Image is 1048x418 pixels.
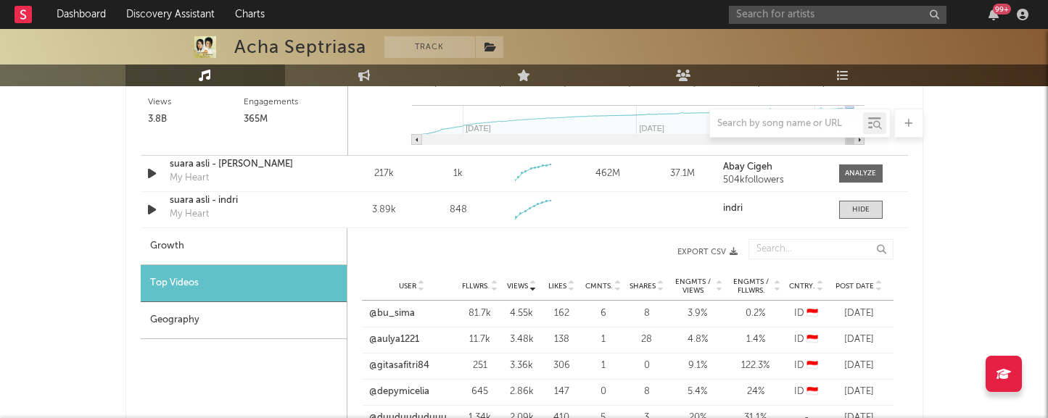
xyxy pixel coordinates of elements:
[672,333,723,347] div: 4.8 %
[450,203,467,217] div: 848
[545,333,578,347] div: 138
[462,333,498,347] div: 11.7k
[723,204,743,213] strong: indri
[369,333,419,347] a: @aulya1221
[585,282,613,290] span: Cmnts.
[170,207,209,222] div: My Heart
[585,306,622,321] div: 6
[585,385,622,399] div: 0
[730,333,781,347] div: 1.4 %
[788,306,825,321] div: ID
[506,359,538,373] div: 3.36k
[506,306,538,321] div: 4.55k
[170,193,321,208] a: suara asli - indri
[806,361,818,370] span: 🇮🇩
[170,171,209,185] div: My Heart
[384,36,475,58] button: Track
[710,118,863,130] input: Search by song name or URL
[141,302,347,339] div: Geography
[462,306,498,321] div: 81.7k
[723,204,824,214] a: indri
[585,333,622,347] div: 1
[788,385,825,399] div: ID
[506,333,538,347] div: 3.48k
[629,306,665,321] div: 8
[244,93,340,111] div: Engagements
[789,282,815,290] span: Cntry.
[170,157,321,172] a: suara asli - [PERSON_NAME]
[350,167,418,181] div: 217k
[376,248,738,256] button: Export CSV
[629,333,665,347] div: 28
[141,265,347,302] div: Top Videos
[629,359,665,373] div: 0
[629,385,665,399] div: 8
[585,359,622,373] div: 1
[350,203,418,217] div: 3.89k
[672,359,723,373] div: 9.1 %
[630,282,656,290] span: Shares
[548,282,566,290] span: Likes
[369,306,415,321] a: @bu_sima
[723,175,824,185] div: 504k followers
[993,4,1011,14] div: 99 +
[148,93,244,111] div: Views
[545,359,578,373] div: 306
[832,359,886,373] div: [DATE]
[141,228,347,265] div: Growth
[832,385,886,399] div: [DATE]
[672,277,714,295] span: Engmts / Views
[832,306,886,321] div: [DATE]
[730,385,781,399] div: 24 %
[723,162,824,172] a: Abay Cigeh
[369,385,429,399] a: @depymicelia
[399,282,416,290] span: User
[545,306,578,321] div: 162
[672,306,723,321] div: 3.9 %
[730,277,772,295] span: Engmts / Fllwrs.
[462,282,490,290] span: Fllwrs.
[806,309,818,318] span: 🇮🇩
[507,282,528,290] span: Views
[723,162,772,172] strong: Abay Cigeh
[672,385,723,399] div: 5.4 %
[835,282,874,290] span: Post Date
[748,239,894,259] input: Search...
[462,359,498,373] div: 251
[730,359,781,373] div: 122.3 %
[648,167,716,181] div: 37.1M
[788,359,825,373] div: ID
[788,333,825,347] div: ID
[574,167,641,181] div: 462M
[730,306,781,321] div: 0.2 %
[506,385,538,399] div: 2.86k
[545,385,578,399] div: 147
[729,6,946,24] input: Search for artists
[234,36,366,58] div: Acha Septriasa
[369,359,429,373] a: @gitasafitri84
[989,9,999,20] button: 99+
[806,335,818,344] span: 🇮🇩
[806,387,818,396] span: 🇮🇩
[453,167,463,181] div: 1k
[832,333,886,347] div: [DATE]
[462,385,498,399] div: 645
